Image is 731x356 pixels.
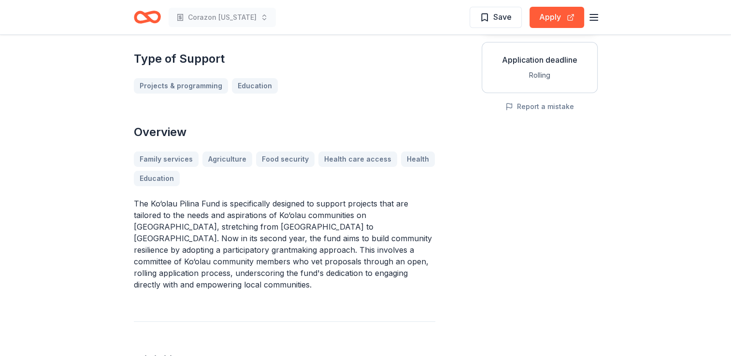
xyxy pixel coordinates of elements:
button: Save [470,7,522,28]
a: Projects & programming [134,78,228,94]
button: Corazon [US_STATE] [169,8,276,27]
div: Application deadline [490,54,589,66]
button: Report a mistake [505,101,574,112]
div: Rolling [490,69,589,81]
button: Apply [530,7,584,28]
h2: Type of Support [134,51,435,67]
a: Education [232,78,278,94]
span: Save [493,11,512,23]
p: The Ko‘olau Pilina Fund is specifically designed to support projects that are tailored to the nee... [134,198,435,290]
a: Home [134,6,161,28]
h2: Overview [134,124,435,140]
span: Corazon [US_STATE] [188,12,257,23]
